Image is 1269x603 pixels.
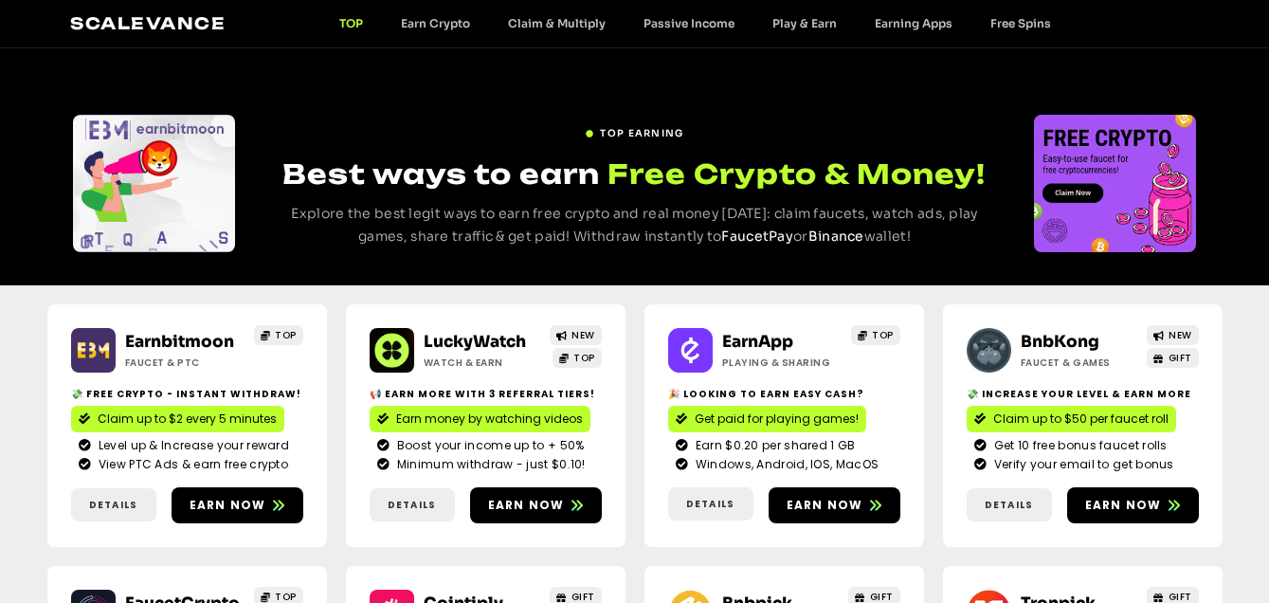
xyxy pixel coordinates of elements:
a: Earn now [172,487,303,523]
a: Claim & Multiply [489,16,625,30]
a: GIFT [1147,348,1199,368]
span: NEW [571,328,595,342]
span: Earn $0.20 per shared 1 GB [691,437,856,454]
a: Details [668,487,753,521]
span: Earn money by watching videos [396,411,583,428]
span: Level up & Increase your reward [94,437,289,454]
span: TOP EARNING [600,126,683,140]
a: Get paid for playing games! [668,406,866,432]
span: TOP [872,328,894,342]
span: Best ways to earn [282,157,600,191]
a: Earn Crypto [382,16,489,30]
a: TOP [851,325,900,345]
a: Play & Earn [753,16,856,30]
h2: 💸 Free crypto - Instant withdraw! [71,387,303,401]
a: Binance [808,228,864,245]
a: TOP EARNING [585,119,683,140]
h2: Watch & Earn [424,356,542,370]
a: Earn now [769,487,900,523]
a: Free Spins [971,16,1070,30]
a: LuckyWatch [424,332,526,352]
h2: 🎉 Looking to Earn Easy Cash? [668,387,900,401]
span: Earn now [1085,497,1162,514]
span: Windows, Android, IOS, MacOS [691,456,879,473]
span: Free Crypto & Money! [607,155,986,192]
span: View PTC Ads & earn free crypto [94,456,288,473]
a: EarnApp [722,332,793,352]
nav: Menu [320,16,1070,30]
span: Minimum withdraw - just $0.10! [392,456,586,473]
span: Details [985,498,1033,512]
span: Details [388,498,436,512]
a: Details [967,488,1052,521]
h2: Faucet & PTC [125,356,244,370]
span: Details [686,497,734,511]
a: NEW [550,325,602,345]
a: Details [370,488,455,521]
a: Earn now [470,487,602,523]
h2: 📢 Earn more with 3 referral Tiers! [370,387,602,401]
span: NEW [1169,328,1192,342]
p: Explore the best legit ways to earn free crypto and real money [DATE]: claim faucets, watch ads, ... [270,203,999,248]
a: NEW [1147,325,1199,345]
a: Earnbitmoon [125,332,234,352]
span: Boost your income up to + 50% [392,437,585,454]
span: Earn now [190,497,266,514]
a: FaucetPay [721,228,793,245]
span: TOP [275,328,297,342]
a: TOP [254,325,303,345]
span: Earn now [787,497,863,514]
a: Scalevance [70,13,226,33]
a: Details [71,488,156,521]
span: Earn now [488,497,565,514]
h2: Faucet & Games [1021,356,1139,370]
a: Passive Income [625,16,753,30]
a: Earning Apps [856,16,971,30]
a: TOP [553,348,602,368]
a: Claim up to $2 every 5 minutes [71,406,284,432]
h2: 💸 Increase your level & earn more [967,387,1199,401]
span: GIFT [1169,351,1192,365]
span: Details [89,498,137,512]
span: TOP [573,351,595,365]
span: Claim up to $2 every 5 minutes [98,411,277,428]
span: Verify your email to get bonus [989,456,1174,473]
div: Slides [73,115,235,252]
span: Claim up to $50 per faucet roll [993,411,1169,428]
a: BnbKong [1021,332,1099,352]
a: TOP [320,16,382,30]
span: Get 10 free bonus faucet rolls [989,437,1168,454]
a: Claim up to $50 per faucet roll [967,406,1176,432]
a: Earn money by watching videos [370,406,590,432]
div: Slides [1034,115,1196,252]
span: Get paid for playing games! [695,411,859,428]
a: Earn now [1067,487,1199,523]
h2: Playing & Sharing [722,356,841,370]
